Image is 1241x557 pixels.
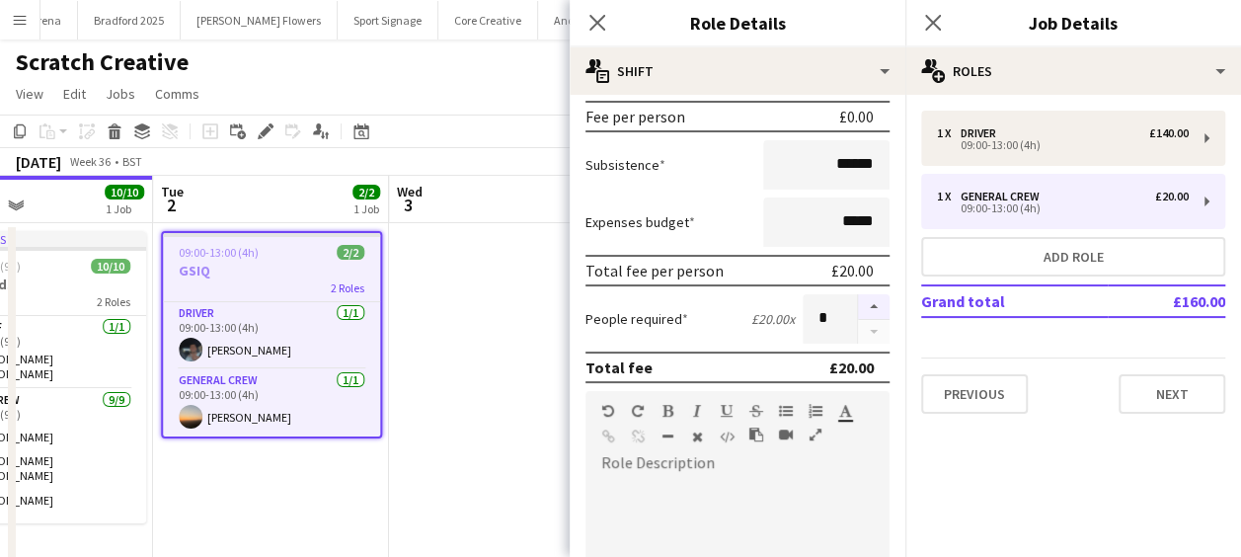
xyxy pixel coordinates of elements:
button: Bold [660,403,674,419]
button: Add role [921,237,1225,277]
button: Increase [858,294,890,320]
a: Jobs [98,81,143,107]
button: Sport Signage [338,1,438,40]
button: Fullscreen [809,427,822,442]
h1: Scratch Creative [16,47,189,77]
h3: Role Details [570,10,905,36]
label: Subsistence [585,156,665,174]
a: Edit [55,81,94,107]
div: BST [122,154,142,169]
div: Fee per person [585,107,685,126]
span: 09:00-13:00 (4h) [179,245,259,260]
button: HTML Code [720,429,734,444]
div: 1 x [937,126,961,140]
div: Total fee [585,358,653,377]
button: Text Color [838,403,852,419]
div: 1 x [937,190,961,203]
span: Week 36 [65,154,115,169]
span: 2 Roles [331,280,364,295]
button: Insert video [779,427,793,442]
span: Jobs [106,85,135,103]
div: [DATE] [16,152,61,172]
button: Clear Formatting [690,429,704,444]
div: Driver [961,126,1004,140]
a: View [8,81,51,107]
span: 2 [158,194,184,216]
h3: GSIQ [163,262,380,279]
button: Undo [601,403,615,419]
div: Total fee per person [585,261,724,280]
div: 1 Job [353,201,379,216]
button: Bradford 2025 [78,1,181,40]
div: 1 Job [106,201,143,216]
span: 3 [394,194,423,216]
td: £160.00 [1108,285,1225,317]
button: Next [1119,374,1225,414]
button: Another A Story LTD [538,1,669,40]
span: 10/10 [105,185,144,199]
div: 09:00-13:00 (4h) [937,203,1189,213]
span: 2/2 [352,185,380,199]
button: Unordered List [779,403,793,419]
div: 09:00-13:00 (4h) [937,140,1189,150]
a: Comms [147,81,207,107]
span: 2 Roles [97,294,130,309]
button: Previous [921,374,1028,414]
button: Arena [15,1,78,40]
div: £0.00 [839,107,874,126]
app-card-role: Driver1/109:00-13:00 (4h)[PERSON_NAME] [163,302,380,369]
button: Paste as plain text [749,427,763,442]
label: People required [585,310,688,328]
span: Edit [63,85,86,103]
button: Core Creative [438,1,538,40]
button: Horizontal Line [660,429,674,444]
button: Strikethrough [749,403,763,419]
div: £20.00 [1155,190,1189,203]
div: General Crew [961,190,1047,203]
div: Shift [570,47,905,95]
div: £20.00 [831,261,874,280]
button: Italic [690,403,704,419]
td: Grand total [921,285,1108,317]
div: £20.00 [829,358,874,377]
span: View [16,85,43,103]
h3: Job Details [905,10,1241,36]
div: Roles [905,47,1241,95]
button: Underline [720,403,734,419]
div: £20.00 x [751,310,795,328]
app-job-card: 09:00-13:00 (4h)2/2GSIQ2 RolesDriver1/109:00-13:00 (4h)[PERSON_NAME]General Crew1/109:00-13:00 (4... [161,231,382,438]
span: Comms [155,85,199,103]
app-card-role: General Crew1/109:00-13:00 (4h)[PERSON_NAME] [163,369,380,437]
span: Wed [397,183,423,200]
span: Tue [161,183,184,200]
button: Ordered List [809,403,822,419]
span: 2/2 [337,245,364,260]
label: Expenses budget [585,213,695,231]
button: Redo [631,403,645,419]
span: 10/10 [91,259,130,274]
div: £140.00 [1149,126,1189,140]
button: [PERSON_NAME] Flowers [181,1,338,40]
